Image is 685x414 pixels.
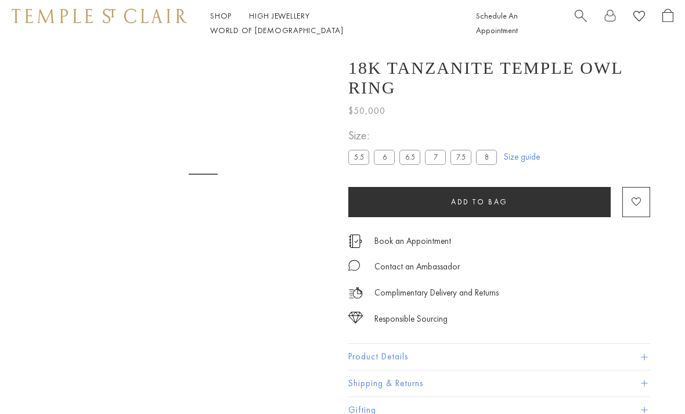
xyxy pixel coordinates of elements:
[210,25,343,35] a: World of [DEMOGRAPHIC_DATA]World of [DEMOGRAPHIC_DATA]
[348,344,650,370] button: Product Details
[504,151,540,163] a: Size guide
[210,10,232,21] a: ShopShop
[374,260,460,274] div: Contact an Ambassador
[476,10,518,35] a: Schedule An Appointment
[12,9,187,23] img: Temple St. Clair
[348,235,362,248] img: icon_appointment.svg
[348,370,650,397] button: Shipping & Returns
[348,103,385,118] span: $50,000
[399,150,420,164] label: 6.5
[374,312,448,326] div: Responsible Sourcing
[348,187,611,217] button: Add to bag
[374,150,395,164] label: 6
[450,150,471,164] label: 7.5
[476,150,497,164] label: 8
[348,150,369,164] label: 5.5
[348,126,502,145] span: Size:
[348,312,363,323] img: icon_sourcing.svg
[348,58,650,98] h1: 18K Tanzanite Temple Owl Ring
[451,197,508,207] span: Add to bag
[374,286,499,300] p: Complimentary Delivery and Returns
[575,9,587,38] a: Search
[348,260,360,271] img: MessageIcon-01_2.svg
[633,9,645,27] a: View Wishlist
[210,9,450,38] nav: Main navigation
[627,359,673,402] iframe: Gorgias live chat messenger
[662,9,673,38] a: Open Shopping Bag
[249,10,310,21] a: High JewelleryHigh Jewellery
[374,235,451,247] a: Book an Appointment
[348,286,363,300] img: icon_delivery.svg
[425,150,446,164] label: 7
